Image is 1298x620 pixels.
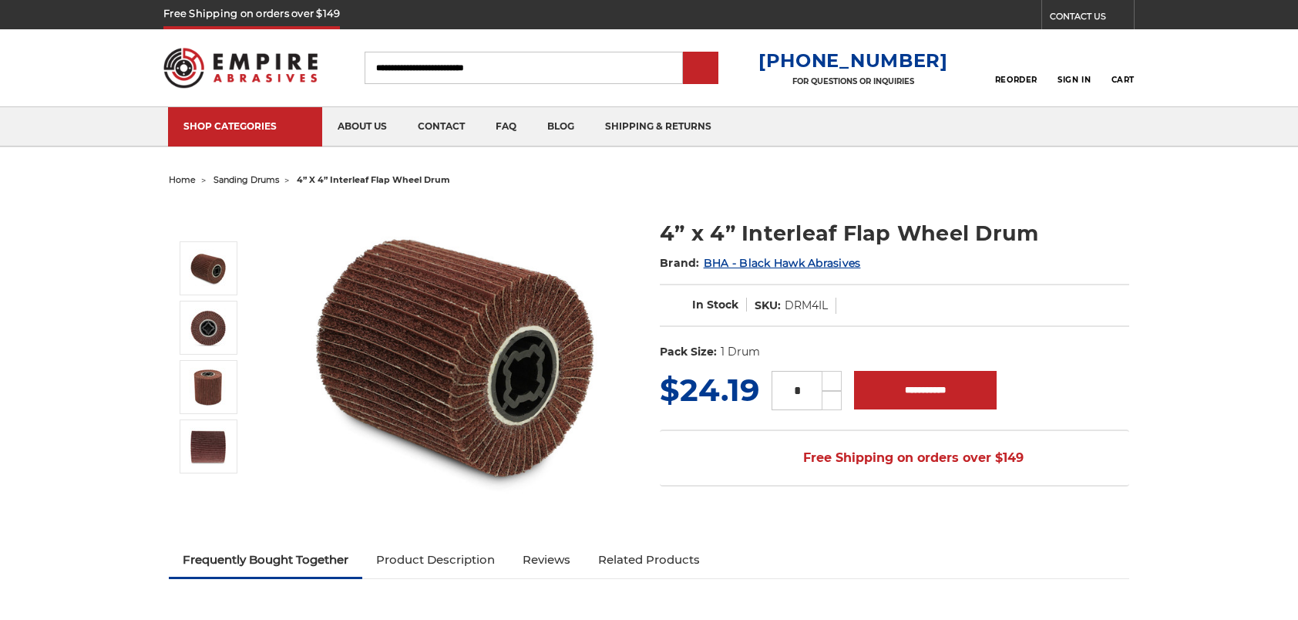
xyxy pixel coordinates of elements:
a: Reviews [509,543,584,577]
span: Cart [1111,75,1135,85]
a: blog [532,107,590,147]
a: Frequently Bought Together [169,543,362,577]
a: BHA - Black Hawk Abrasives [704,256,861,270]
span: Brand: [660,256,700,270]
img: 4 inch interleaf flap wheel quad key arbor [189,308,227,347]
a: shipping & returns [590,107,727,147]
button: Next [191,476,228,509]
dd: DRM4IL [785,298,828,314]
button: Previous [191,208,228,241]
span: $24.19 [660,371,759,409]
span: 4” x 4” interleaf flap wheel drum [297,174,450,185]
a: sanding drums [214,174,279,185]
a: contact [402,107,480,147]
img: 4 inch flap wheel surface conditioning combo [189,368,227,406]
span: Sign In [1058,75,1091,85]
a: about us [322,107,402,147]
img: 4” x 4” Interleaf Flap Wheel Drum [189,427,227,466]
a: Related Products [584,543,714,577]
a: [PHONE_NUMBER] [758,49,948,72]
img: 4 inch interleaf flap wheel drum [189,249,227,288]
a: faq [480,107,532,147]
div: SHOP CATEGORIES [183,120,307,132]
dt: Pack Size: [660,344,717,360]
a: Cart [1111,51,1135,85]
span: In Stock [692,298,738,312]
a: home [169,174,196,185]
p: FOR QUESTIONS OR INQUIRIES [758,76,948,86]
span: Reorder [995,75,1037,85]
img: Empire Abrasives [163,38,318,98]
a: CONTACT US [1050,8,1134,29]
dt: SKU: [755,298,781,314]
dd: 1 Drum [721,344,760,360]
img: 4 inch interleaf flap wheel drum [301,202,610,510]
a: Reorder [995,51,1037,84]
h1: 4” x 4” Interleaf Flap Wheel Drum [660,218,1129,248]
a: Product Description [362,543,509,577]
span: Free Shipping on orders over $149 [766,443,1024,473]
